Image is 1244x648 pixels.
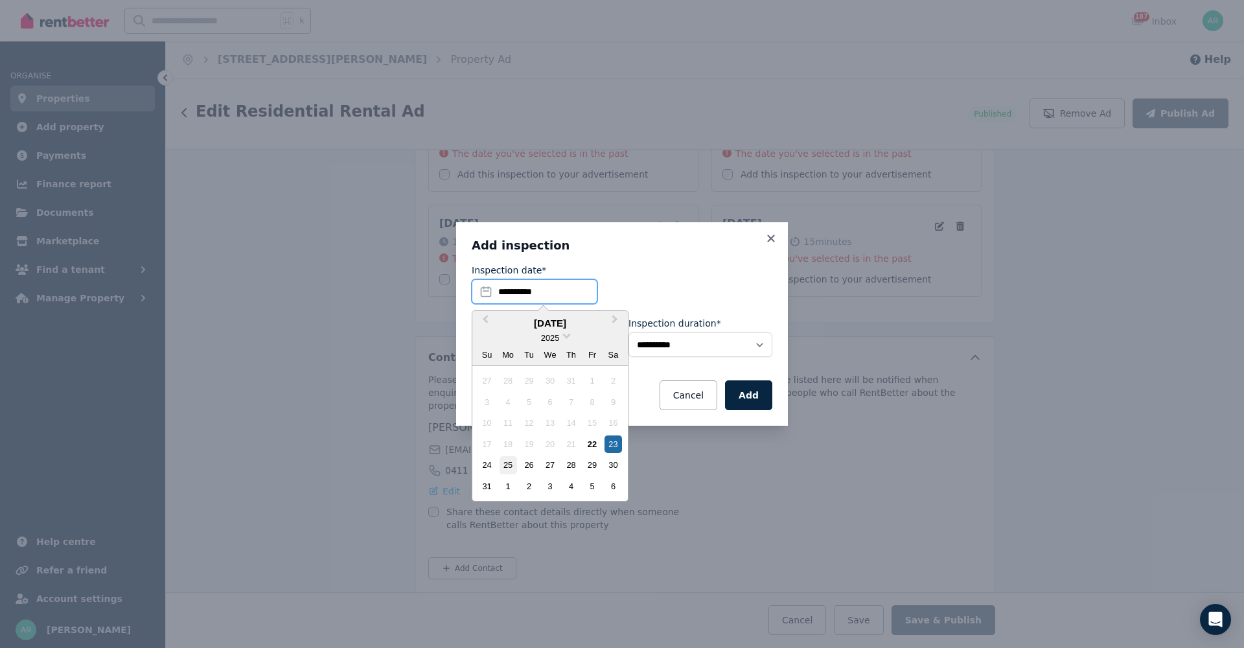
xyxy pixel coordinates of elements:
[562,393,580,411] div: Not available Thursday, August 7th, 2025
[520,346,538,364] div: Tu
[541,478,559,495] div: Choose Wednesday, September 3rd, 2025
[520,393,538,411] div: Not available Tuesday, August 5th, 2025
[605,435,622,453] div: Choose Saturday, August 23rd, 2025
[478,456,496,474] div: Choose Sunday, August 24th, 2025
[606,312,627,333] button: Next Month
[583,414,601,432] div: Not available Friday, August 15th, 2025
[520,372,538,389] div: Not available Tuesday, July 29th, 2025
[541,333,559,343] span: 2025
[478,372,496,389] div: Not available Sunday, July 27th, 2025
[1200,604,1231,635] div: Open Intercom Messenger
[583,478,601,495] div: Choose Friday, September 5th, 2025
[520,478,538,495] div: Choose Tuesday, September 2nd, 2025
[583,346,601,364] div: Fr
[583,372,601,389] div: Not available Friday, August 1st, 2025
[474,312,494,333] button: Previous Month
[472,316,628,331] div: [DATE]
[605,393,622,411] div: Not available Saturday, August 9th, 2025
[605,456,622,474] div: Choose Saturday, August 30th, 2025
[583,393,601,411] div: Not available Friday, August 8th, 2025
[541,414,559,432] div: Not available Wednesday, August 13th, 2025
[605,346,622,364] div: Sa
[478,393,496,411] div: Not available Sunday, August 3rd, 2025
[478,346,496,364] div: Su
[472,238,772,253] h3: Add inspection
[605,372,622,389] div: Not available Saturday, August 2nd, 2025
[472,264,546,277] label: Inspection date*
[660,380,717,410] button: Cancel
[500,478,517,495] div: Choose Monday, September 1st, 2025
[476,371,623,497] div: month 2025-08
[541,393,559,411] div: Not available Wednesday, August 6th, 2025
[583,456,601,474] div: Choose Friday, August 29th, 2025
[500,414,517,432] div: Not available Monday, August 11th, 2025
[520,435,538,453] div: Not available Tuesday, August 19th, 2025
[500,346,517,364] div: Mo
[500,393,517,411] div: Not available Monday, August 4th, 2025
[541,456,559,474] div: Choose Wednesday, August 27th, 2025
[478,435,496,453] div: Not available Sunday, August 17th, 2025
[500,372,517,389] div: Not available Monday, July 28th, 2025
[500,435,517,453] div: Not available Monday, August 18th, 2025
[605,478,622,495] div: Choose Saturday, September 6th, 2025
[562,456,580,474] div: Choose Thursday, August 28th, 2025
[562,372,580,389] div: Not available Thursday, July 31st, 2025
[562,478,580,495] div: Choose Thursday, September 4th, 2025
[478,478,496,495] div: Choose Sunday, August 31st, 2025
[725,380,772,410] button: Add
[583,435,601,453] div: Choose Friday, August 22nd, 2025
[605,414,622,432] div: Not available Saturday, August 16th, 2025
[541,346,559,364] div: We
[562,346,580,364] div: Th
[520,456,538,474] div: Choose Tuesday, August 26th, 2025
[628,317,721,330] label: Inspection duration*
[500,456,517,474] div: Choose Monday, August 25th, 2025
[541,372,559,389] div: Not available Wednesday, July 30th, 2025
[562,435,580,453] div: Not available Thursday, August 21st, 2025
[478,414,496,432] div: Not available Sunday, August 10th, 2025
[520,414,538,432] div: Not available Tuesday, August 12th, 2025
[541,435,559,453] div: Not available Wednesday, August 20th, 2025
[562,414,580,432] div: Not available Thursday, August 14th, 2025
